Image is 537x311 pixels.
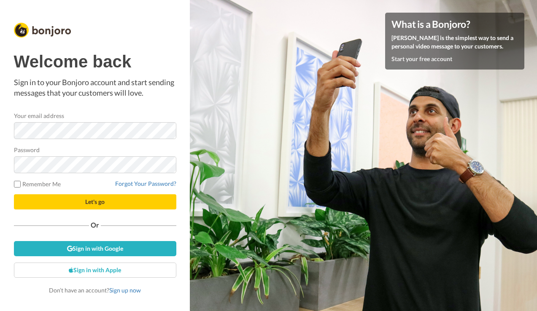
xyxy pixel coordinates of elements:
[109,287,141,294] a: Sign up now
[391,19,518,29] h4: What is a Bonjoro?
[85,198,105,205] span: Let's go
[115,180,176,187] a: Forgot Your Password?
[14,111,64,120] label: Your email address
[49,287,141,294] span: Don’t have an account?
[89,222,101,228] span: Or
[14,194,176,209] button: Let's go
[14,77,176,99] p: Sign in to your Bonjoro account and start sending messages that your customers will love.
[391,34,518,51] p: [PERSON_NAME] is the simplest way to send a personal video message to your customers.
[14,145,40,154] label: Password
[14,181,21,188] input: Remember Me
[14,241,176,256] a: Sign in with Google
[391,55,452,62] a: Start your free account
[14,263,176,278] a: Sign in with Apple
[14,52,176,71] h1: Welcome back
[14,180,61,188] label: Remember Me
